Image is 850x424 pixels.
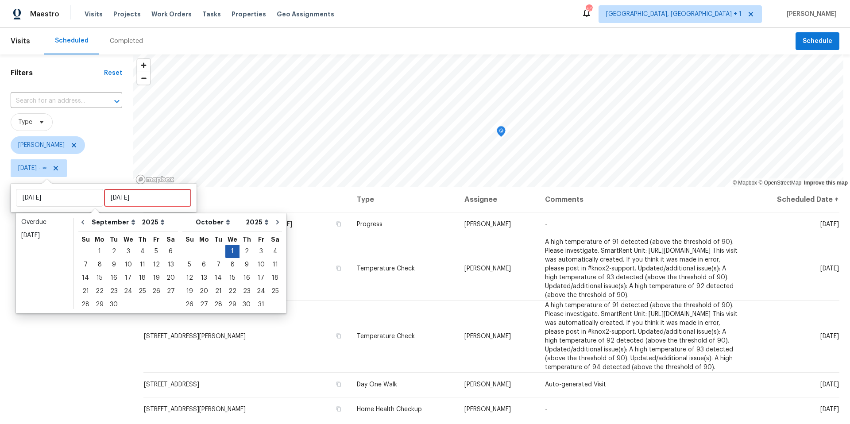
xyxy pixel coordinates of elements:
button: Copy Address [335,220,343,228]
th: Comments [538,187,747,212]
div: Wed Oct 01 2025 [225,245,240,258]
div: Mon Sep 29 2025 [93,298,107,311]
div: Map marker [497,126,506,140]
a: Mapbox homepage [135,174,174,185]
span: A high temperature of 91 detected (above the threshold of 90). Please investigate. SmartRent Unit... [545,302,738,370]
div: 8 [225,258,240,271]
div: Wed Oct 15 2025 [225,271,240,285]
div: 11 [135,258,149,271]
span: A high temperature of 91 detected (above the threshold of 90). Please investigate. SmartRent Unit... [545,239,738,298]
button: Copy Address [335,332,343,340]
abbr: Saturday [271,236,279,243]
input: Wed, Sep 30 [104,189,191,207]
div: Mon Oct 20 2025 [197,285,211,298]
div: 23 [107,285,121,297]
th: Type [350,187,457,212]
div: Wed Sep 24 2025 [121,285,135,298]
abbr: Tuesday [110,236,118,243]
select: Year [139,216,167,229]
div: Wed Oct 29 2025 [225,298,240,311]
h1: Filters [11,69,104,77]
span: [GEOGRAPHIC_DATA], [GEOGRAPHIC_DATA] + 1 [606,10,742,19]
div: Sat Oct 04 2025 [268,245,282,258]
div: 26 [149,285,163,297]
div: Sat Oct 11 2025 [268,258,282,271]
div: 18 [135,272,149,284]
span: [DATE] [820,333,839,339]
span: [STREET_ADDRESS][PERSON_NAME] [144,406,246,412]
div: 25 [268,285,282,297]
div: 17 [121,272,135,284]
div: Sun Oct 26 2025 [182,298,197,311]
div: Tue Sep 02 2025 [107,245,121,258]
div: Wed Sep 17 2025 [121,271,135,285]
div: Tue Oct 21 2025 [211,285,225,298]
div: 29 [93,298,107,311]
div: [DATE] [21,231,68,240]
div: 15 [93,272,107,284]
a: Mapbox [733,180,757,186]
div: 22 [93,285,107,297]
div: Tue Oct 14 2025 [211,271,225,285]
span: [PERSON_NAME] [464,382,511,388]
span: Work Orders [151,10,192,19]
div: 13 [197,272,211,284]
div: 16 [240,272,254,284]
div: Thu Oct 30 2025 [240,298,254,311]
div: Fri Oct 24 2025 [254,285,268,298]
div: Thu Oct 23 2025 [240,285,254,298]
input: Search for an address... [11,94,97,108]
div: Tue Sep 30 2025 [107,298,121,311]
div: 11 [268,258,282,271]
button: Schedule [796,32,839,50]
div: 4 [135,245,149,258]
button: Go to next month [271,213,284,231]
div: 28 [211,298,225,311]
div: 21 [78,285,93,297]
a: Improve this map [804,180,848,186]
div: Fri Sep 12 2025 [149,258,163,271]
span: Type [18,118,32,127]
div: Sun Oct 19 2025 [182,285,197,298]
span: Visits [85,10,103,19]
span: Projects [113,10,141,19]
abbr: Friday [153,236,159,243]
div: 9 [107,258,121,271]
div: Fri Oct 17 2025 [254,271,268,285]
div: Sun Sep 28 2025 [78,298,93,311]
abbr: Friday [258,236,264,243]
div: 40 [586,5,592,14]
span: [DATE] - ∞ [18,164,46,173]
div: Mon Sep 01 2025 [93,245,107,258]
abbr: Thursday [243,236,251,243]
div: 9 [240,258,254,271]
div: Fri Oct 31 2025 [254,298,268,311]
div: Wed Sep 03 2025 [121,245,135,258]
span: Auto-generated Visit [545,382,606,388]
span: Home Health Checkup [357,406,422,412]
span: Zoom in [137,59,150,72]
div: Tue Sep 23 2025 [107,285,121,298]
div: Fri Sep 19 2025 [149,271,163,285]
span: [STREET_ADDRESS] [144,382,199,388]
div: 18 [268,272,282,284]
div: 6 [197,258,211,271]
div: 7 [211,258,225,271]
abbr: Monday [95,236,104,243]
span: [PERSON_NAME] [464,221,511,227]
span: [DATE] [820,266,839,272]
div: Tue Sep 09 2025 [107,258,121,271]
div: 19 [149,272,163,284]
div: 29 [225,298,240,311]
abbr: Wednesday [228,236,237,243]
span: [DATE] [820,221,839,227]
div: 25 [135,285,149,297]
div: 26 [182,298,197,311]
th: Address [143,187,350,212]
div: 5 [149,245,163,258]
span: Geo Assignments [277,10,334,19]
div: Thu Oct 09 2025 [240,258,254,271]
div: 24 [121,285,135,297]
div: Sat Oct 25 2025 [268,285,282,298]
abbr: Tuesday [214,236,222,243]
